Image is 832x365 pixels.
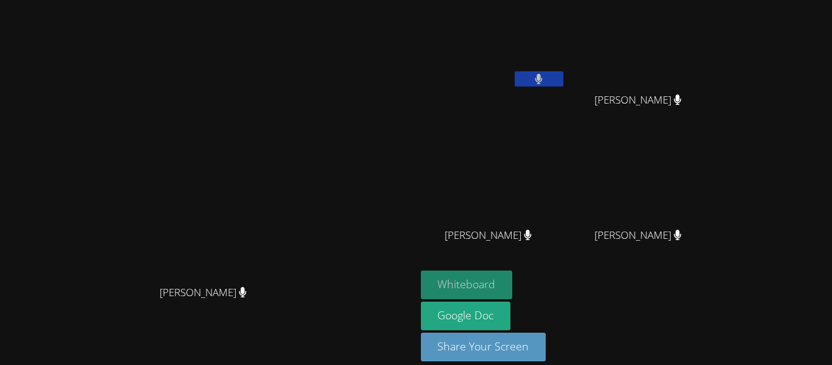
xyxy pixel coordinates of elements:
[594,227,682,244] span: [PERSON_NAME]
[160,284,247,302] span: [PERSON_NAME]
[594,91,682,109] span: [PERSON_NAME]
[421,271,513,299] button: Whiteboard
[445,227,532,244] span: [PERSON_NAME]
[421,333,546,361] button: Share Your Screen
[421,302,511,330] a: Google Doc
